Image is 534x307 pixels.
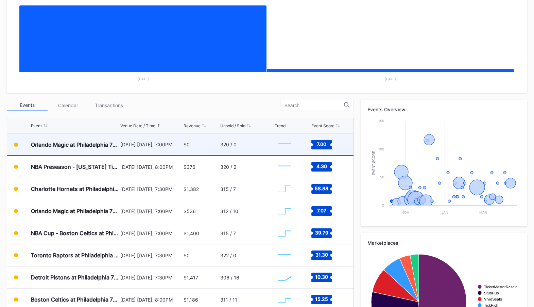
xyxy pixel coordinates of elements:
[275,158,295,175] svg: Chart title
[120,297,182,303] div: [DATE] [DATE], 8:00PM
[378,147,384,151] text: 100
[378,119,384,123] text: 150
[385,77,396,81] text: [DATE]
[184,142,190,147] div: $0
[484,297,502,301] text: VividSeats
[311,123,334,128] div: Event Score
[138,77,149,81] text: [DATE]
[31,274,119,281] div: Detroit Pistons at Philadelphia 76ers
[220,186,236,192] div: 315 / 7
[120,230,182,236] div: [DATE] [DATE], 7:00PM
[317,208,326,213] text: 7.07
[367,117,520,220] svg: Chart title
[120,164,182,170] div: [DATE] [DATE], 8:00PM
[484,285,517,289] text: TicketMasterResale
[275,225,295,242] svg: Chart title
[275,203,295,220] svg: Chart title
[220,208,238,214] div: 312 / 10
[275,136,295,153] svg: Chart title
[441,210,448,214] text: Jan
[275,269,295,286] svg: Chart title
[184,297,198,303] div: $1,186
[220,275,239,280] div: 306 / 16
[220,230,236,236] div: 315 / 7
[382,203,384,207] text: 0
[31,230,119,237] div: NBA Cup - Boston Celtics at Philadelphia 76ers
[220,123,245,128] div: Unsold / Sold
[184,164,195,170] div: $376
[184,208,196,214] div: $536
[184,275,198,280] div: $1,417
[380,175,384,179] text: 50
[372,151,376,175] text: Event Score
[315,252,328,258] text: 31.30
[275,180,295,197] svg: Chart title
[88,100,129,111] div: Transactions
[484,291,499,295] text: StubHub
[31,185,119,192] div: Charlotte Hornets at Philadelphia 76ers
[31,252,119,259] div: Toronto Raptors at Philadelphia 76ers
[120,253,182,258] div: [DATE] [DATE], 7:30PM
[48,100,88,111] div: Calendar
[315,274,328,280] text: 10.30
[7,100,48,111] div: Events
[120,208,182,214] div: [DATE] [DATE], 7:00PM
[401,210,409,214] text: Nov
[220,142,237,147] div: 320 / 0
[367,240,520,246] div: Marketplaces
[220,253,236,258] div: 322 / 0
[316,163,327,169] text: 4.30
[184,253,190,258] div: $0
[275,123,286,128] div: Trend
[479,210,487,214] text: Mar
[220,164,236,170] div: 320 / 2
[120,142,182,147] div: [DATE] [DATE], 7:00PM
[315,230,328,236] text: 39.79
[275,247,295,264] svg: Chart title
[31,296,119,303] div: Boston Celtics at Philadelphia 76ers
[120,186,182,192] div: [DATE] [DATE], 7:30PM
[184,186,199,192] div: $1,382
[120,275,182,280] div: [DATE] [DATE], 7:30PM
[120,123,155,128] div: Venue Date / Time
[285,103,344,108] input: Search
[31,163,119,170] div: NBA Preseason - [US_STATE] Timberwolves at Philadelphia 76ers
[184,230,199,236] div: $1,400
[315,185,328,191] text: 58.88
[220,297,237,303] div: 311 / 11
[315,296,328,302] text: 15.25
[184,123,201,128] div: Revenue
[367,107,520,112] div: Events Overview
[317,141,326,147] text: 7.00
[31,208,119,214] div: Orlando Magic at Philadelphia 76ers
[31,123,42,128] div: Event
[31,141,119,148] div: Orlando Magic at Philadelphia 76ers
